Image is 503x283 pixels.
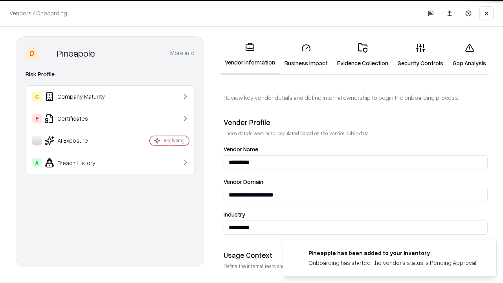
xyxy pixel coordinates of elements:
[308,249,477,257] div: Pineapple has been added to your inventory
[220,36,280,74] a: Vendor Information
[57,47,95,59] div: Pineapple
[170,46,195,60] button: More info
[41,47,54,59] img: Pineapple
[224,263,488,270] p: Define the internal team and reason for using this vendor. This helps assess business relevance a...
[224,130,488,137] p: These details were auto-populated based on the vendor public data
[308,259,477,267] div: Onboarding has started, the vendor's status is Pending Approval.
[448,37,491,74] a: Gap Analysis
[26,70,195,79] div: Risk Profile
[280,37,332,74] a: Business Impact
[224,250,488,260] div: Usage Context
[32,158,126,167] div: Breach History
[224,146,488,152] label: Vendor Name
[293,249,302,258] img: pineappleenergy.com
[9,9,67,17] p: Vendors / Onboarding
[32,92,126,101] div: Company Maturity
[163,137,185,144] div: Analyzing
[32,136,126,145] div: AI Exposure
[393,37,448,74] a: Security Controls
[26,47,38,59] div: D
[224,94,488,102] p: Review key vendor details and define internal ownership to begin the onboarding process.
[32,114,126,123] div: Certificates
[32,158,42,167] div: A
[332,37,393,74] a: Evidence Collection
[224,211,488,217] label: Industry
[32,114,42,123] div: F
[224,118,488,127] div: Vendor Profile
[224,179,488,185] label: Vendor Domain
[32,92,42,101] div: C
